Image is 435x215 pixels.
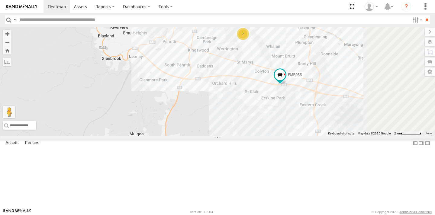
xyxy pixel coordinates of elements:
[418,139,424,147] label: Dock Summary Table to the Right
[237,28,249,40] div: 7
[288,73,302,77] span: FMB08S
[3,58,11,66] label: Measure
[394,132,401,135] span: 2 km
[424,139,430,147] label: Hide Summary Table
[3,209,31,215] a: Visit our Website
[190,210,213,214] div: Version: 305.03
[425,68,435,76] label: Map Settings
[22,139,42,147] label: Fences
[401,2,411,12] i: ?
[392,131,423,136] button: Map scale: 2 km per 63 pixels
[3,30,11,38] button: Zoom in
[358,132,391,135] span: Map data ©2025 Google
[410,15,423,24] label: Search Filter Options
[372,210,432,214] div: © Copyright 2025 -
[3,106,15,118] button: Drag Pegman onto the map to open Street View
[412,139,418,147] label: Dock Summary Table to the Left
[3,38,11,46] button: Zoom out
[362,2,380,11] div: Eric Yao
[2,139,21,147] label: Assets
[328,131,354,136] button: Keyboard shortcuts
[426,132,432,135] a: Terms
[6,5,37,9] img: rand-logo.svg
[13,15,18,24] label: Search Query
[400,210,432,214] a: Terms and Conditions
[3,46,11,55] button: Zoom Home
